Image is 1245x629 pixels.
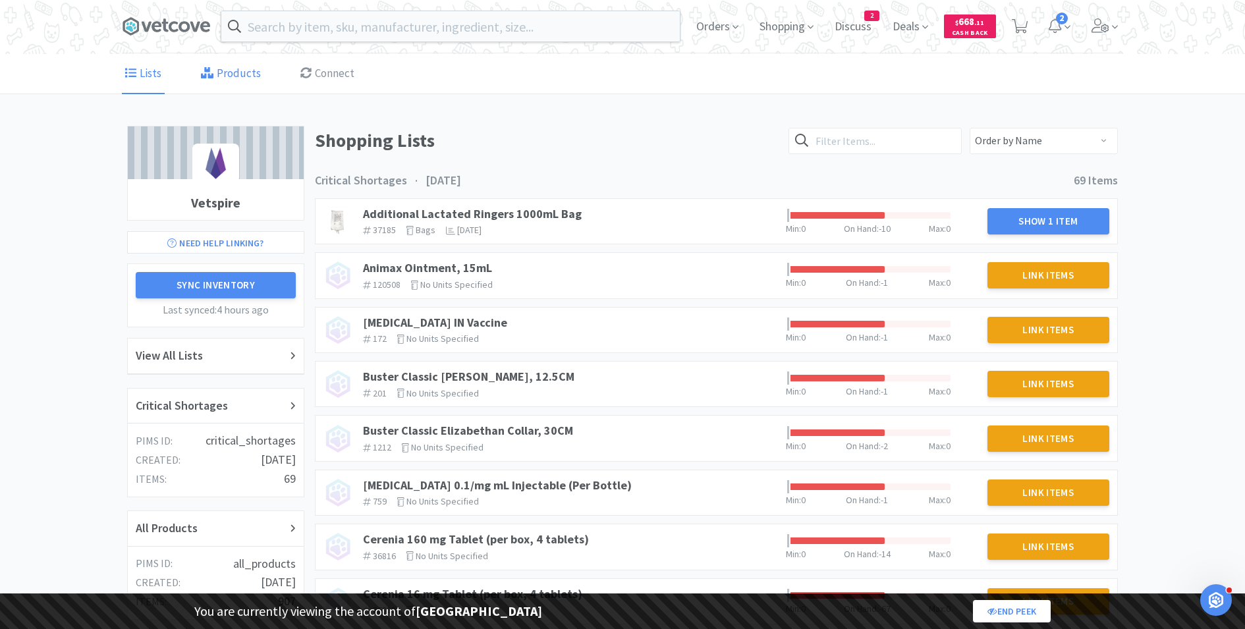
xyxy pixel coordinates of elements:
[327,207,348,236] img: bbe3ae88c05440c2b13491248cabc4b2_229609.png
[136,519,198,538] h2: All Products
[788,128,962,154] input: Filter Items...
[198,54,264,94] a: Products
[846,277,881,288] span: On Hand :
[315,171,407,190] h3: Critical Shortages
[323,587,352,616] img: no_image.png
[846,331,881,343] span: On Hand :
[946,331,951,343] span: 0
[987,533,1110,560] button: Link Items
[363,206,582,221] a: Additional Lactated Ringers 1000mL Bag
[786,440,801,452] span: Min :
[192,144,239,183] img: ca61dae5fd4342b8bce252dc3729abf4_86.png
[987,479,1110,506] button: Link Items
[363,532,589,547] a: Cerenia 160 mg Tablet (per box, 4 tablets)
[323,424,352,453] img: no_image.png
[261,451,296,470] h4: [DATE]
[194,601,542,622] p: You are currently viewing the account of
[846,385,881,397] span: On Hand :
[929,385,946,397] span: Max :
[315,126,781,155] h1: Shopping Lists
[136,574,180,591] h5: created:
[136,302,296,319] h5: Last synced: 4 hours ago
[929,494,946,506] span: Max :
[136,346,203,366] h2: View All Lists
[373,495,387,507] span: 759
[929,277,946,288] span: Max :
[946,385,951,397] span: 0
[373,387,387,399] span: 201
[987,425,1110,452] button: Link Items
[881,331,888,343] span: -1
[881,440,888,452] span: -2
[987,588,1110,615] button: Link Items
[881,494,888,506] span: -1
[363,315,507,330] a: [MEDICAL_DATA] IN Vaccine
[284,470,296,489] h4: 69
[865,11,879,20] span: 2
[946,494,951,506] span: 0
[278,592,296,611] h4: 907
[363,369,574,384] a: Buster Classic [PERSON_NAME], 12.5CM
[373,441,391,453] span: 1212
[136,452,180,469] h5: created:
[929,440,946,452] span: Max :
[233,555,296,574] h4: all_products
[946,548,951,560] span: 0
[844,548,879,560] span: On Hand :
[1056,13,1068,24] span: 2
[801,223,806,234] span: 0
[879,223,891,234] span: -10
[323,315,352,344] img: no_image.png
[221,11,680,41] input: Search by item, sku, manufacturer, ingredient, size...
[261,573,296,592] h4: [DATE]
[122,54,165,94] a: Lists
[297,54,358,94] a: Connect
[323,261,352,290] img: no_image.png
[929,331,946,343] span: Max :
[416,603,542,619] strong: [GEOGRAPHIC_DATA]
[206,431,296,451] h4: critical_shortages
[929,223,946,234] span: Max :
[801,385,806,397] span: 0
[323,478,352,507] img: no_image.png
[879,548,891,560] span: -14
[1048,215,1078,227] span: 1 Item
[801,548,806,560] span: 0
[127,231,304,254] a: Need Help Linking?
[363,423,573,438] a: Buster Classic Elizabethan Collar, 30CM
[416,550,488,562] span: No units specified
[974,18,984,27] span: . 11
[801,494,806,506] span: 0
[786,548,801,560] span: Min :
[801,440,806,452] span: 0
[363,478,632,493] a: [MEDICAL_DATA] 0.1/mg mL Injectable (Per Bottle)
[136,555,173,572] h5: PIMS ID:
[1074,173,1118,188] span: 69 Items
[373,333,387,344] span: 172
[946,277,951,288] span: 0
[407,171,426,190] h4: ·
[406,387,479,399] span: No units specified
[426,171,461,190] h3: [DATE]
[373,279,401,290] span: 120508
[929,548,946,560] span: Max :
[987,262,1110,288] button: Link Items
[420,279,493,290] span: No units specified
[363,260,492,275] a: Animax Ointment, 15mL
[955,15,984,28] span: 668
[786,277,801,288] span: Min :
[881,277,888,288] span: -1
[946,440,951,452] span: 0
[952,30,988,38] span: Cash Back
[128,186,304,220] h1: Vetspire
[944,9,996,44] a: $668.11Cash Back
[846,494,881,506] span: On Hand :
[844,223,879,234] span: On Hand :
[136,397,228,416] h2: Critical Shortages
[786,223,801,234] span: Min :
[323,532,352,561] img: no_image.png
[987,317,1110,343] button: Link Items
[987,371,1110,397] button: Link Items
[323,369,352,398] img: no_image.png
[363,586,582,601] a: Cerenia 16 mg Tablet (per box, 4 tablets)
